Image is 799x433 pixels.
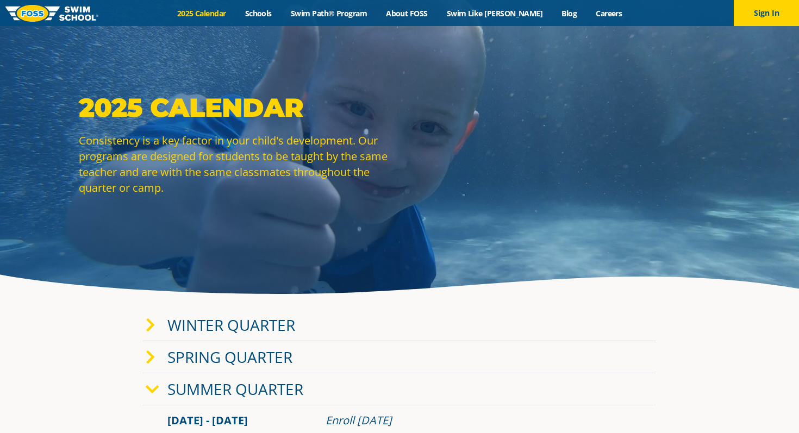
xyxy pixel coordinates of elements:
[167,8,235,18] a: 2025 Calendar
[167,413,248,428] span: [DATE] - [DATE]
[235,8,281,18] a: Schools
[552,8,586,18] a: Blog
[437,8,552,18] a: Swim Like [PERSON_NAME]
[79,92,303,123] strong: 2025 Calendar
[377,8,438,18] a: About FOSS
[586,8,632,18] a: Careers
[79,133,394,196] p: Consistency is a key factor in your child's development. Our programs are designed for students t...
[167,379,303,399] a: Summer Quarter
[326,413,632,428] div: Enroll [DATE]
[281,8,376,18] a: Swim Path® Program
[5,5,98,22] img: FOSS Swim School Logo
[167,315,295,335] a: Winter Quarter
[167,347,292,367] a: Spring Quarter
